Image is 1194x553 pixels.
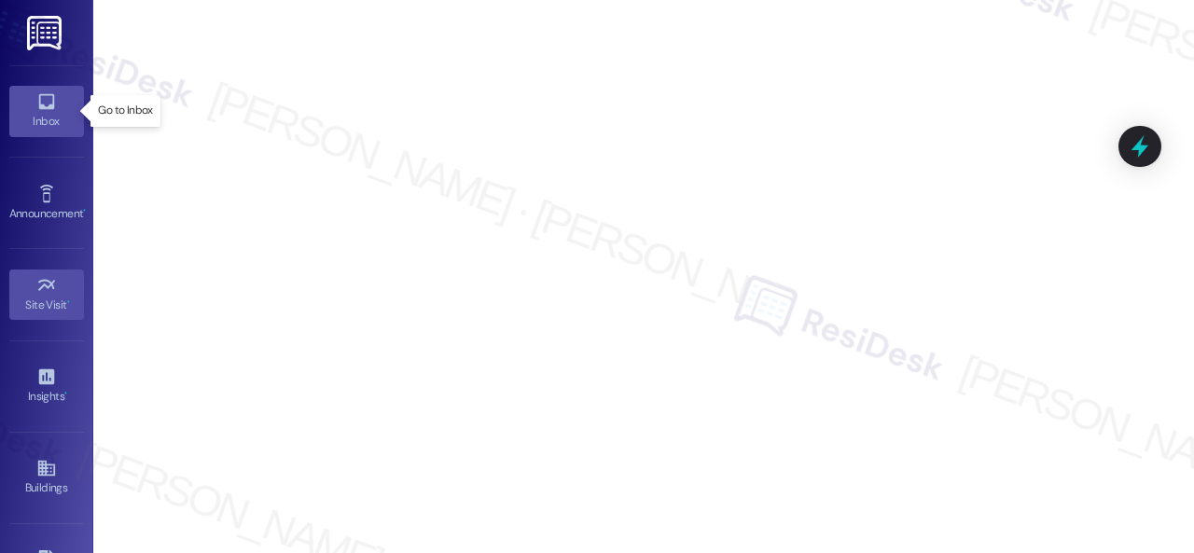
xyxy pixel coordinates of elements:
[83,204,86,217] span: •
[9,86,84,136] a: Inbox
[64,387,67,400] span: •
[27,16,65,50] img: ResiDesk Logo
[9,270,84,320] a: Site Visit •
[67,296,70,309] span: •
[9,361,84,411] a: Insights •
[9,452,84,503] a: Buildings
[98,103,152,118] p: Go to Inbox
